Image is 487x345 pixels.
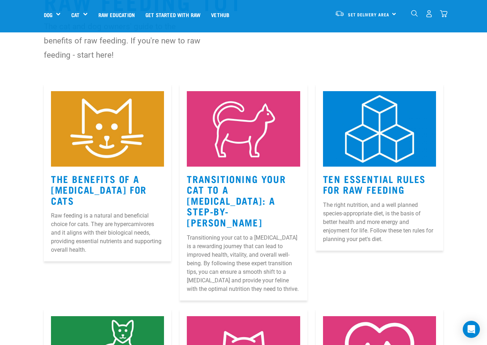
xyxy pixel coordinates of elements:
[51,176,147,203] a: The Benefits Of A [MEDICAL_DATA] For Cats
[44,11,52,19] a: Dog
[323,91,436,167] img: 1.jpg
[187,234,300,293] p: Transitioning your cat to a [MEDICAL_DATA] is a rewarding journey that can lead to improved healt...
[140,0,206,29] a: Get started with Raw
[323,201,436,244] p: The right nutrition, and a well planned species-appropriate diet, is the basis of better health a...
[187,176,286,225] a: Transitioning Your Cat to a [MEDICAL_DATA]: A Step-by-[PERSON_NAME]
[323,176,426,192] a: Ten Essential Rules for Raw Feeding
[335,10,344,17] img: van-moving.png
[187,91,300,167] img: Instagram_Core-Brand_Wildly-Good-Nutrition-13.jpg
[206,0,235,29] a: Vethub
[51,211,164,254] p: Raw feeding is a natural and beneficial choice for cats. They are hypercarnivores and it aligns w...
[440,10,447,17] img: home-icon@2x.png
[463,321,480,338] div: Open Intercom Messenger
[348,13,389,16] span: Set Delivery Area
[44,19,204,62] p: The cat and dog owners' guide to the benefits of raw feeding. If you're new to raw feeding - star...
[425,10,433,17] img: user.png
[71,11,80,19] a: Cat
[51,91,164,167] img: Instagram_Core-Brand_Wildly-Good-Nutrition-2.jpg
[411,10,418,17] img: home-icon-1@2x.png
[93,0,140,29] a: Raw Education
